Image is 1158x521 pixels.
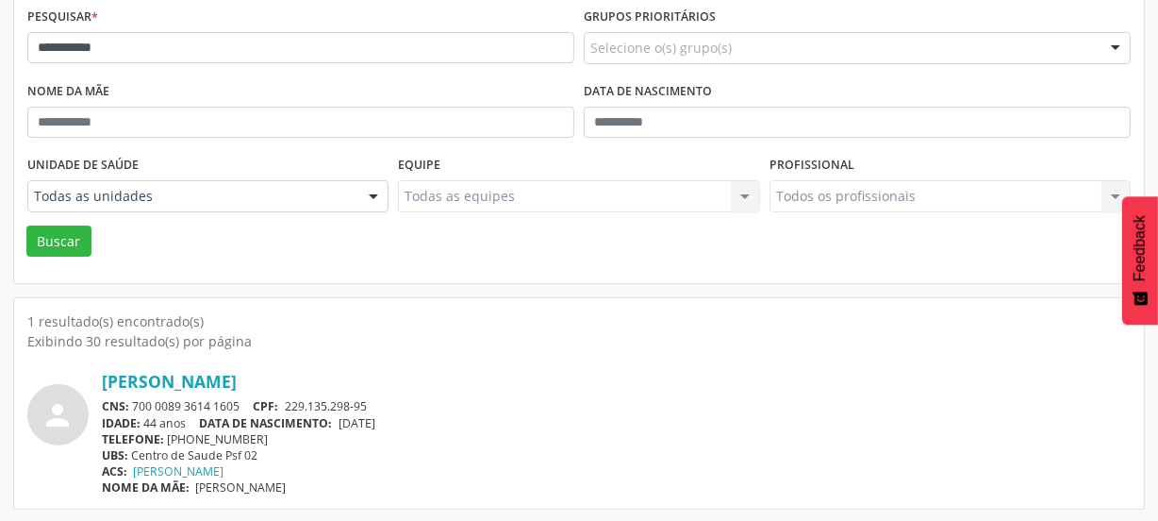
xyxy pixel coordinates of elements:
div: 44 anos [102,415,1131,431]
button: Feedback - Mostrar pesquisa [1122,196,1158,325]
span: 229.135.298-95 [285,398,367,414]
div: Centro de Saude Psf 02 [102,447,1131,463]
span: [PERSON_NAME] [196,479,287,496]
span: ACS: [102,463,127,479]
span: TELEFONE: [102,431,164,447]
span: NOME DA MÃE: [102,479,190,496]
span: Feedback [1132,215,1149,281]
button: Buscar [26,226,91,258]
i: person [41,398,75,432]
span: Selecione o(s) grupo(s) [590,38,732,58]
label: Grupos prioritários [584,3,716,32]
a: [PERSON_NAME] [102,371,237,392]
div: 1 resultado(s) encontrado(s) [27,311,1131,331]
label: Data de nascimento [584,77,712,107]
span: CNS: [102,398,129,414]
span: Todas as unidades [34,187,350,206]
a: [PERSON_NAME] [134,463,224,479]
label: Profissional [769,151,854,180]
span: UBS: [102,447,128,463]
label: Nome da mãe [27,77,109,107]
div: Exibindo 30 resultado(s) por página [27,331,1131,351]
span: IDADE: [102,415,141,431]
span: [DATE] [339,415,375,431]
label: Equipe [398,151,440,180]
label: Unidade de saúde [27,151,139,180]
div: 700 0089 3614 1605 [102,398,1131,414]
div: [PHONE_NUMBER] [102,431,1131,447]
span: DATA DE NASCIMENTO: [200,415,333,431]
label: Pesquisar [27,3,98,32]
span: CPF: [254,398,279,414]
